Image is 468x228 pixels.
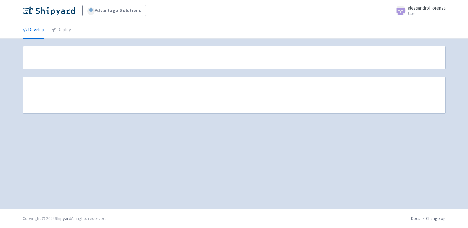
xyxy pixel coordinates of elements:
[23,215,106,222] div: Copyright © 2025 All rights reserved.
[55,216,71,221] a: Shipyard
[23,21,44,39] a: Develop
[52,21,71,39] a: Deploy
[408,11,446,15] small: User
[408,5,446,11] span: alessandroFiorenza
[426,216,446,221] a: Changelog
[411,216,420,221] a: Docs
[82,5,146,16] a: Advantage-Solutions
[392,6,446,15] a: alessandroFiorenza User
[23,6,75,15] img: Shipyard logo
